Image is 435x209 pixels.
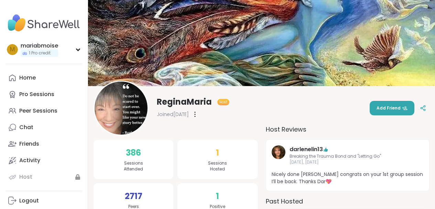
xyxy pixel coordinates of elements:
[272,145,285,159] img: darlenelin13
[266,197,430,206] h3: Past Hosted
[216,147,219,159] span: 1
[290,159,406,165] span: [DATE], [DATE]
[126,147,141,159] span: 386
[19,91,54,98] div: Pro Sessions
[125,190,142,202] span: 2717
[157,96,212,107] span: ReginaMaria
[6,136,82,152] a: Friends
[19,107,57,115] div: Peer Sessions
[290,145,323,154] a: darlenelin13
[6,119,82,136] a: Chat
[157,111,189,118] span: Joined [DATE]
[19,74,36,82] div: Home
[124,160,143,172] span: Sessions Attended
[6,192,82,209] a: Logout
[290,154,406,159] span: Breaking the Trauma Bond and "Letting Go"
[272,145,285,165] a: darlenelin13
[216,190,219,202] span: 1
[208,160,227,172] span: Sessions Hosted
[95,82,148,135] img: ReginaMaria
[6,70,82,86] a: Home
[6,86,82,103] a: Pro Sessions
[19,173,32,181] div: Host
[19,124,33,131] div: Chat
[219,100,227,105] span: Host
[19,140,39,148] div: Friends
[19,197,39,205] div: Logout
[21,42,58,50] div: mariabmoise
[6,11,82,35] img: ShareWell Nav Logo
[6,103,82,119] a: Peer Sessions
[272,171,424,185] span: Nicely done [PERSON_NAME] congrats on your 1st group session I’ll be back. Thanks Dar💖
[29,50,51,56] span: 1 Pro credit
[19,157,40,164] div: Activity
[377,105,407,111] span: Add Friend
[6,169,82,185] a: Host
[10,45,15,54] span: m
[370,101,414,115] button: Add Friend
[6,152,82,169] a: Activity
